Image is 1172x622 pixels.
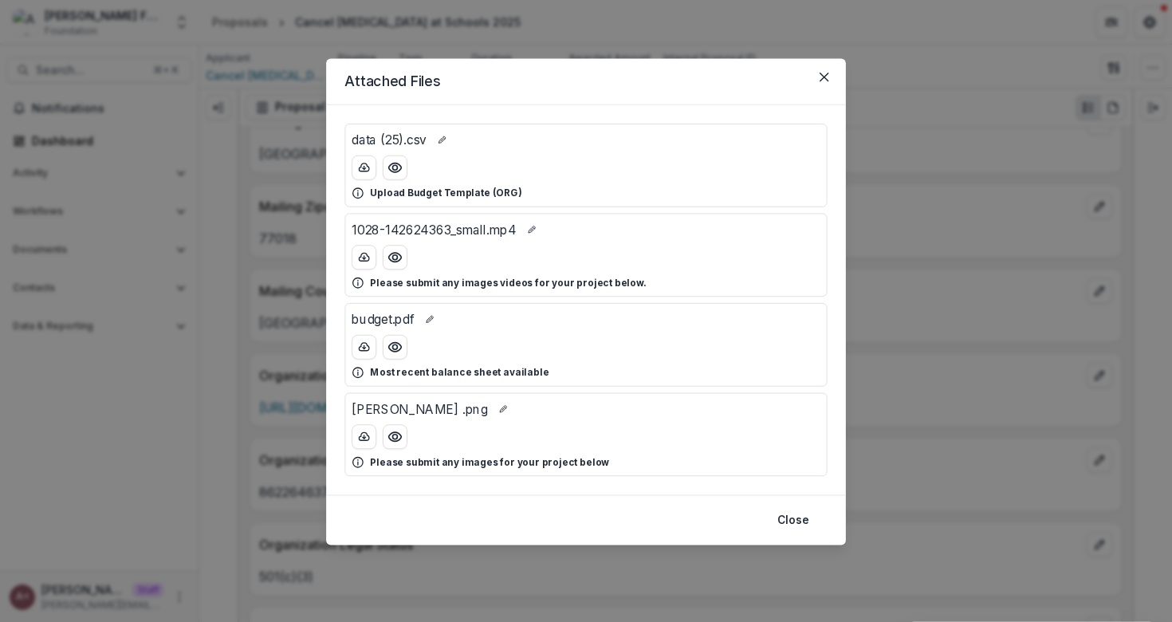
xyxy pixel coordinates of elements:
button: download-button [352,245,376,270]
header: Attached Files [326,58,846,104]
button: edit-file-name [522,220,541,238]
button: download-button [352,335,376,360]
p: budget.pdf [352,310,415,329]
p: Upload Budget Template (ORG) [370,187,521,200]
button: edit-file-name [420,310,439,329]
p: Please submit any images videos for your project below. [370,276,646,289]
p: Most recent balance sheet available [370,366,549,380]
button: Preview 1028-142624363_small.mp4 [383,245,407,270]
p: Please submit any images for your project below [370,455,609,469]
button: Preview Temelio Feedback .png [383,424,407,449]
button: Preview budget.pdf [383,335,407,360]
button: download-button [352,155,376,180]
p: 1028-142624363_small.mp4 [352,220,517,238]
button: Close [768,508,818,533]
button: download-button [352,424,376,449]
p: [PERSON_NAME] .png [352,400,488,418]
button: edit-file-name [433,131,451,149]
button: Close [812,65,836,89]
button: edit-file-name [494,400,513,418]
p: data (25).csv [352,131,427,149]
button: Preview data (25).csv [383,155,407,180]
